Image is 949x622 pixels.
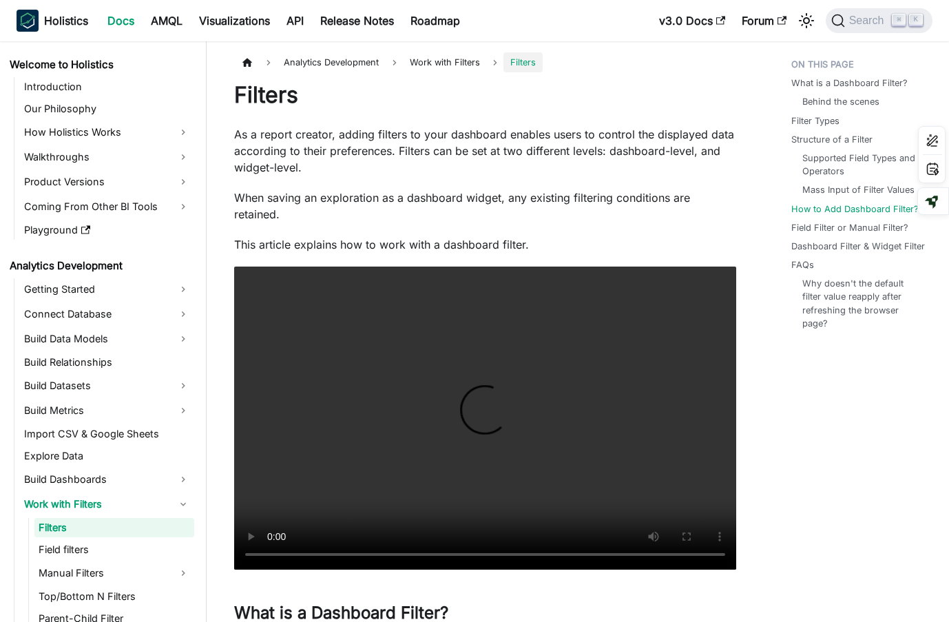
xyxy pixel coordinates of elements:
a: Field filters [34,540,194,559]
a: Getting Started [20,278,194,300]
h1: Filters [234,81,736,109]
a: API [278,10,312,32]
a: Structure of a Filter [791,133,873,146]
a: Build Data Models [20,328,194,350]
a: How to Add Dashboard Filter? [791,203,919,216]
p: When saving an exploration as a dashboard widget, any existing filtering conditions are retained. [234,189,736,222]
a: Mass Input of Filter Values [802,183,915,196]
a: Build Dashboards [20,468,194,490]
a: Dashboard Filter & Widget Filter [791,240,925,253]
a: Home page [234,52,260,72]
a: Supported Field Types and Operators [802,152,922,178]
video: Your browser does not support embedding video, but you can . [234,267,736,570]
span: Work with Filters [403,52,487,72]
kbd: K [909,14,923,26]
a: Filter Types [791,114,839,127]
a: Build Datasets [20,375,194,397]
a: Manual Filters [34,562,194,584]
a: Coming From Other BI Tools [20,196,194,218]
a: Build Metrics [20,400,194,422]
a: Explore Data [20,446,194,466]
a: What is a Dashboard Filter? [791,76,908,90]
a: Forum [733,10,795,32]
button: Search (Command+K) [826,8,932,33]
a: Connect Database [20,303,194,325]
button: Switch between dark and light mode (currently light mode) [795,10,817,32]
a: Top/Bottom N Filters [34,587,194,606]
a: Docs [99,10,143,32]
a: Analytics Development [6,256,194,276]
nav: Breadcrumbs [234,52,736,72]
p: As a report creator, adding filters to your dashboard enables users to control the displayed data... [234,126,736,176]
a: Playground [20,220,194,240]
a: v3.0 Docs [651,10,733,32]
p: This article explains how to work with a dashboard filter. [234,236,736,253]
a: AMQL [143,10,191,32]
a: Visualizations [191,10,278,32]
a: How Holistics Works [20,121,194,143]
a: Welcome to Holistics [6,55,194,74]
a: Field Filter or Manual Filter? [791,221,908,234]
span: Analytics Development [277,52,386,72]
a: Build Relationships [20,353,194,372]
a: FAQs [791,258,814,271]
kbd: ⌘ [892,14,906,26]
a: Introduction [20,77,194,96]
a: Filters [34,518,194,537]
span: Search [845,14,893,27]
a: Import CSV & Google Sheets [20,424,194,444]
a: Product Versions [20,171,194,193]
b: Holistics [44,12,88,29]
a: Roadmap [402,10,468,32]
img: Holistics [17,10,39,32]
a: Behind the scenes [802,95,879,108]
a: Work with Filters [20,493,194,515]
span: Filters [503,52,543,72]
a: Why doesn't the default filter value reapply after refreshing the browser page? [802,277,922,330]
a: Walkthroughs [20,146,194,168]
a: HolisticsHolistics [17,10,88,32]
a: Our Philosophy [20,99,194,118]
a: Release Notes [312,10,402,32]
